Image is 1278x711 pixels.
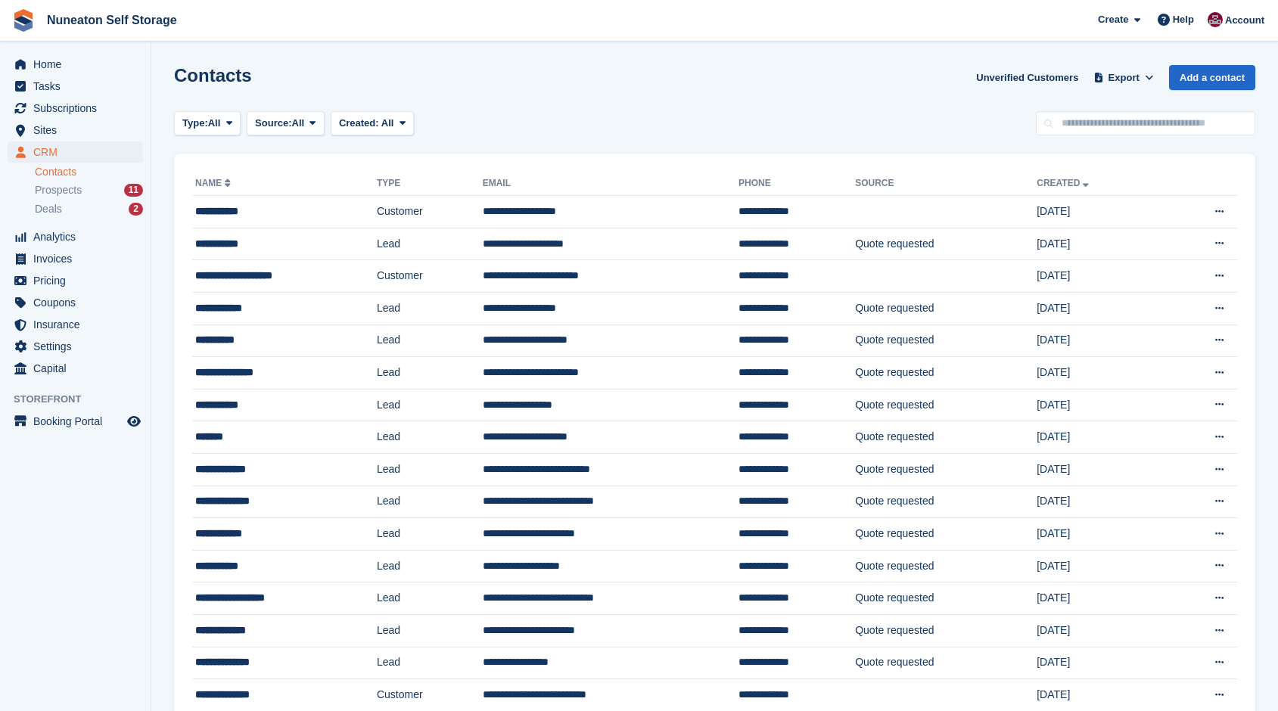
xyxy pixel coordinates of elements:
[377,614,483,647] td: Lead
[8,54,143,75] a: menu
[35,182,143,198] a: Prospects 11
[33,76,124,97] span: Tasks
[483,172,739,196] th: Email
[247,111,325,136] button: Source: All
[1208,12,1223,27] img: Chris Palmer
[8,270,143,291] a: menu
[377,357,483,390] td: Lead
[33,336,124,357] span: Settings
[1037,582,1164,615] td: [DATE]
[1098,12,1128,27] span: Create
[125,412,143,430] a: Preview store
[8,411,143,432] a: menu
[1037,486,1164,518] td: [DATE]
[855,357,1037,390] td: Quote requested
[377,228,483,260] td: Lead
[377,196,483,228] td: Customer
[1169,65,1255,90] a: Add a contact
[855,324,1037,357] td: Quote requested
[8,336,143,357] a: menu
[33,411,124,432] span: Booking Portal
[855,647,1037,679] td: Quote requested
[8,76,143,97] a: menu
[12,9,35,32] img: stora-icon-8386f47178a22dfd0bd8f6a31ec36ba5ce8667c1dd55bd0f319d3a0aa187defe.svg
[8,226,143,247] a: menu
[8,292,143,313] a: menu
[33,314,124,335] span: Insurance
[1109,70,1140,85] span: Export
[1037,453,1164,486] td: [DATE]
[195,178,234,188] a: Name
[377,389,483,421] td: Lead
[377,421,483,454] td: Lead
[33,270,124,291] span: Pricing
[208,116,221,131] span: All
[33,226,124,247] span: Analytics
[1037,292,1164,324] td: [DATE]
[1173,12,1194,27] span: Help
[33,54,124,75] span: Home
[292,116,305,131] span: All
[377,647,483,679] td: Lead
[35,165,143,179] a: Contacts
[855,421,1037,454] td: Quote requested
[1037,178,1092,188] a: Created
[377,260,483,293] td: Customer
[377,679,483,711] td: Customer
[855,292,1037,324] td: Quote requested
[14,392,151,407] span: Storefront
[377,518,483,551] td: Lead
[1037,614,1164,647] td: [DATE]
[8,314,143,335] a: menu
[855,582,1037,615] td: Quote requested
[33,141,124,163] span: CRM
[1225,13,1264,28] span: Account
[1037,518,1164,551] td: [DATE]
[377,486,483,518] td: Lead
[1037,196,1164,228] td: [DATE]
[1037,421,1164,454] td: [DATE]
[41,8,183,33] a: Nuneaton Self Storage
[855,453,1037,486] td: Quote requested
[1037,679,1164,711] td: [DATE]
[33,98,124,119] span: Subscriptions
[855,228,1037,260] td: Quote requested
[855,550,1037,582] td: Quote requested
[377,582,483,615] td: Lead
[381,117,394,129] span: All
[124,184,143,197] div: 11
[377,453,483,486] td: Lead
[129,203,143,216] div: 2
[8,358,143,379] a: menu
[377,550,483,582] td: Lead
[739,172,855,196] th: Phone
[970,65,1084,90] a: Unverified Customers
[182,116,208,131] span: Type:
[255,116,291,131] span: Source:
[1090,65,1157,90] button: Export
[1037,550,1164,582] td: [DATE]
[8,98,143,119] a: menu
[377,292,483,324] td: Lead
[35,202,62,216] span: Deals
[339,117,379,129] span: Created:
[377,172,483,196] th: Type
[855,389,1037,421] td: Quote requested
[35,201,143,217] a: Deals 2
[33,120,124,141] span: Sites
[35,183,82,197] span: Prospects
[377,324,483,357] td: Lead
[33,292,124,313] span: Coupons
[1037,260,1164,293] td: [DATE]
[174,65,252,85] h1: Contacts
[8,248,143,269] a: menu
[1037,357,1164,390] td: [DATE]
[33,248,124,269] span: Invoices
[8,141,143,163] a: menu
[855,486,1037,518] td: Quote requested
[1037,389,1164,421] td: [DATE]
[855,614,1037,647] td: Quote requested
[174,111,241,136] button: Type: All
[855,518,1037,551] td: Quote requested
[1037,647,1164,679] td: [DATE]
